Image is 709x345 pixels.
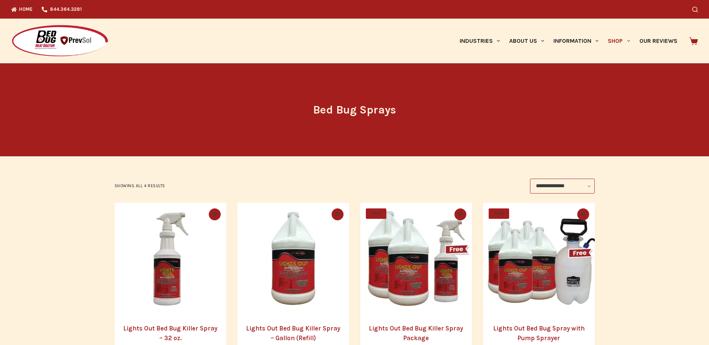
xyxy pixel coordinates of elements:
p: Showing all 4 results [115,183,166,189]
picture: lights-out-qt-sprayer [115,203,226,314]
a: About Us [504,19,549,63]
a: Lights Out Bed Bug Killer Spray Package [369,325,463,342]
nav: Primary [455,19,682,63]
button: Quick view toggle [209,208,221,220]
button: Search [692,7,698,12]
a: Lights Out Bed Bug Spray with Pump Sprayer [493,325,585,342]
img: Lights Out Bed Bug Killer Spray - 32 oz. [115,203,226,314]
h1: Bed Bug Sprays [215,102,494,118]
span: SALE [366,208,386,219]
a: Lights Out Bed Bug Killer Spray – 32 oz. [123,325,217,342]
a: Our Reviews [635,19,682,63]
img: Lights Out Bed Bug Spray Package with two gallons and one 32 oz [360,203,472,314]
button: Quick view toggle [577,208,589,220]
a: Information [549,19,603,63]
button: Quick view toggle [454,208,466,220]
img: Prevsol/Bed Bug Heat Doctor [11,25,109,58]
a: Lights Out Bed Bug Spray with Pump Sprayer [483,203,595,314]
a: Lights Out Bed Bug Killer Spray – Gallon (Refill) [246,325,340,342]
picture: lights-out-gallon [237,203,349,314]
select: Shop order [530,179,595,194]
a: Industries [455,19,504,63]
a: Shop [603,19,635,63]
span: SALE [489,208,509,219]
img: Lights Out Bed Bug Killer Spray - Gallon (Refill) [237,203,349,314]
picture: LightsOutPackage [360,203,472,314]
button: Quick view toggle [332,208,344,220]
a: Lights Out Bed Bug Killer Spray Package [360,203,472,314]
